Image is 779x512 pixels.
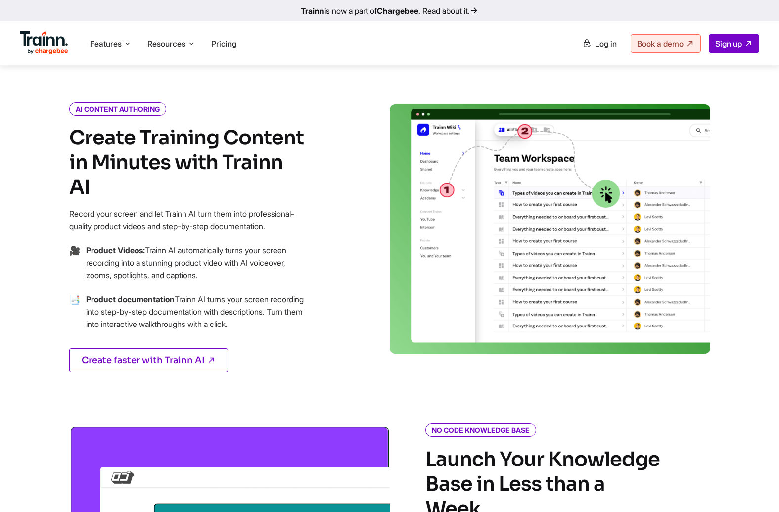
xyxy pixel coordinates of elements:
iframe: Chat Widget [730,465,779,512]
img: Trainn Logo [20,31,68,55]
h4: Create Training Content in Minutes with Trainn AI [69,126,307,200]
a: Pricing [211,39,236,48]
span: Log in [595,39,617,48]
span: → [69,293,80,342]
img: video creation | saas learning management system [390,104,710,354]
span: → [69,244,80,293]
b: Product Videos: [86,245,145,255]
span: Resources [147,38,185,49]
b: Chargebee [377,6,418,16]
span: Book a demo [637,39,684,48]
a: Create faster with Trainn AI [69,348,228,372]
span: Sign up [715,39,742,48]
b: Product documentation [86,294,175,304]
p: Trainn AI turns your screen recording into step-by-step documentation with descriptions. Turn the... [86,293,307,330]
p: Record your screen and let Trainn AI turn them into professional-quality product videos and step-... [69,208,307,233]
p: Trainn AI automatically turns your screen recording into a stunning product video with AI voiceov... [86,244,307,281]
a: Sign up [709,34,759,53]
a: Log in [576,35,623,52]
a: Book a demo [631,34,701,53]
span: Features [90,38,122,49]
i: AI CONTENT AUTHORING [69,102,166,116]
i: NO CODE KNOWLEDGE BASE [425,423,536,437]
b: Trainn [301,6,324,16]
